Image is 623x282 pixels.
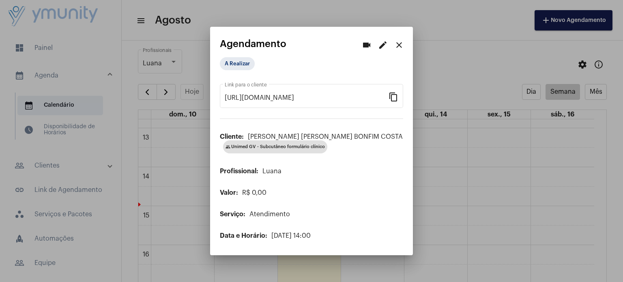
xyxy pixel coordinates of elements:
span: Atendimento [249,211,290,217]
span: Cliente: [220,133,244,140]
mat-chip: A Realizar [220,57,255,70]
span: R$ 0,00 [242,189,266,196]
span: Valor: [220,189,238,196]
span: [DATE] 14:00 [271,232,311,239]
span: Serviço: [220,211,245,217]
mat-chip: Unimed GV - Subcutâneo formulário clínico [223,140,327,153]
span: Data e Horário: [220,232,267,239]
mat-icon: edit [378,40,388,50]
mat-icon: content_copy [389,92,398,101]
span: Agendamento [220,39,286,49]
mat-icon: group [226,144,230,149]
span: Luana [262,168,281,174]
span: [PERSON_NAME] [PERSON_NAME] BONFIM COSTA [248,133,403,140]
mat-icon: close [394,40,404,50]
input: Link [225,94,389,101]
span: Profissional: [220,168,258,174]
mat-icon: videocam [362,40,372,50]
